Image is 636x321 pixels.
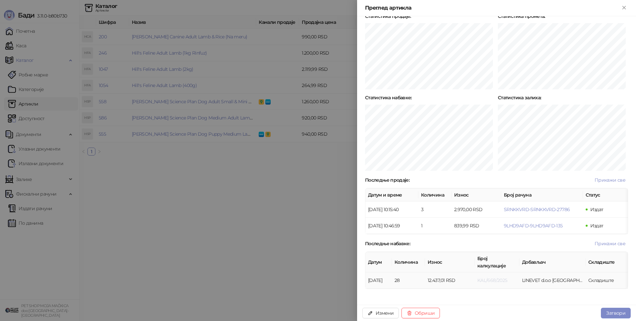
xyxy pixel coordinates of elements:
[498,13,545,19] strong: Статистика промета :
[365,13,411,19] strong: Статистика продаје :
[586,272,630,289] td: Складиште
[418,202,451,218] td: 3
[365,189,418,202] th: Датум и време
[365,272,392,289] td: [DATE]
[590,223,604,229] span: Издат
[365,218,418,234] td: [DATE] 10:46:59
[519,272,586,289] td: LINEVET d.o.o Nova Pazova
[401,308,440,318] button: Обриши
[451,218,501,234] td: 839,99 RSD
[365,4,620,12] div: Преглед артикла
[504,206,570,212] button: SRNKKVRD-SRNKKVRD-27786
[504,223,563,229] button: 9LHD9AFD-9LHD9AFD-135
[519,252,586,272] th: Добављач
[365,241,410,247] strong: Последње набавке :
[425,252,475,272] th: Износ
[501,189,583,202] th: Број рачуна
[418,218,451,234] td: 1
[498,95,541,101] strong: Статистика залиха :
[601,308,631,318] button: Затвори
[595,177,625,183] span: Прикажи све
[477,277,507,283] button: KAL/668/2025
[586,252,630,272] th: Складиште
[418,189,451,202] th: Количина
[592,176,628,184] button: Прикажи све
[365,202,418,218] td: [DATE] 10:15:40
[595,241,625,247] span: Прикажи све
[592,240,628,248] button: Прикажи све
[590,206,604,212] span: Издат
[451,202,501,218] td: 2.970,00 RSD
[392,252,425,272] th: Количина
[365,177,409,183] strong: Последње продаје :
[365,95,412,101] strong: Статистика набавке :
[392,272,425,289] td: 28
[365,252,392,272] th: Датум
[362,308,399,318] button: Измени
[475,252,519,272] th: Број калкулације
[425,272,475,289] td: 12.437,01 RSD
[451,189,501,202] th: Износ
[620,4,628,12] button: Close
